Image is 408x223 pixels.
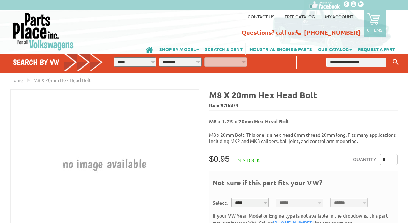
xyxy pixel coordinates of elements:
[285,14,315,19] a: Free Catalog
[202,43,245,55] a: SCRATCH & DENT
[213,178,394,191] div: Not sure if this part fits your VW?
[225,102,238,108] span: 15874
[213,199,228,206] div: Select:
[246,43,315,55] a: INDUSTRIAL ENGINE & PARTS
[10,77,23,83] a: Home
[209,118,289,125] b: M8 x 1.25 x 20mm Hex Head Bolt
[13,57,103,67] h4: Search by VW
[367,27,382,33] p: 0 items
[209,132,398,144] p: M8 x 20mm Bolt. This one is a hex-head 8mm thread 20mm long. Fits many applications including MK2...
[355,43,398,55] a: REQUEST A PART
[157,43,202,55] a: SHOP BY MODEL
[33,77,91,83] span: M8 x 20mm Hex Head Bolt
[315,43,355,55] a: OUR CATALOG
[209,89,317,100] b: M8 x 20mm Hex Head Bolt
[364,10,386,37] a: 0 items
[391,57,401,68] button: Keyword Search
[12,12,74,51] img: Parts Place Inc!
[209,154,230,163] span: $0.95
[248,14,274,19] a: Contact us
[353,154,376,165] label: Quantity
[209,101,398,110] span: Item #:
[325,14,353,19] a: My Account
[236,157,260,163] span: In stock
